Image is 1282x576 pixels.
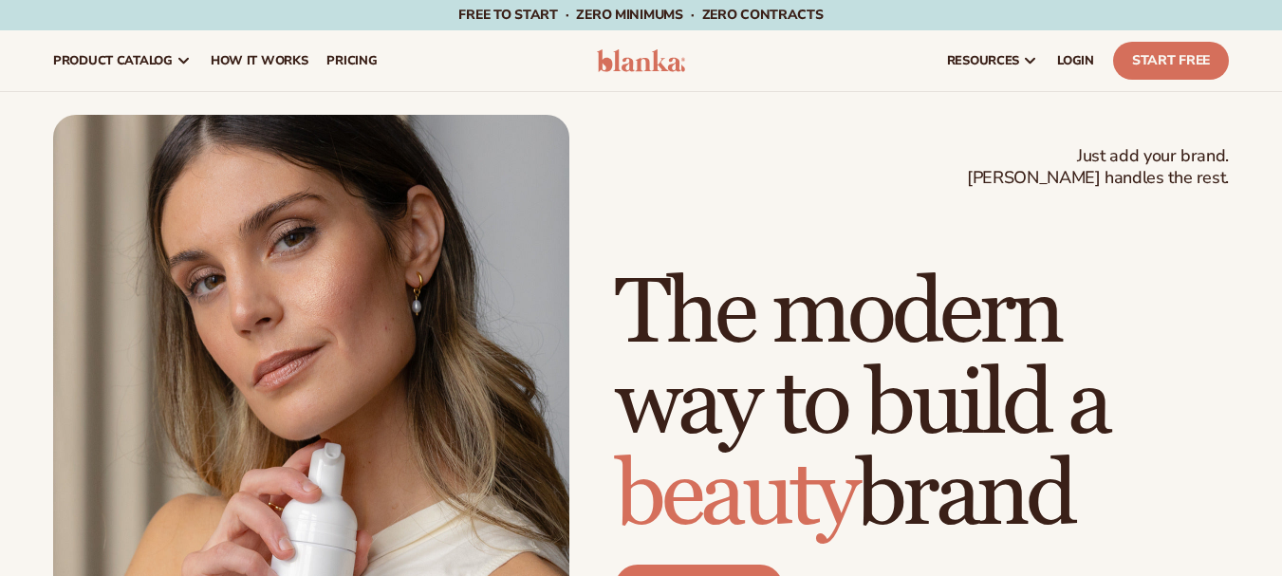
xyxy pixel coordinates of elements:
span: LOGIN [1057,53,1094,68]
h1: The modern way to build a brand [615,269,1229,542]
img: logo [597,49,686,72]
span: beauty [615,440,856,551]
a: resources [938,30,1048,91]
span: product catalog [53,53,173,68]
a: pricing [317,30,386,91]
a: product catalog [44,30,201,91]
span: resources [947,53,1019,68]
span: Just add your brand. [PERSON_NAME] handles the rest. [967,145,1229,190]
a: How It Works [201,30,318,91]
a: Start Free [1113,42,1229,80]
span: How It Works [211,53,308,68]
span: Free to start · ZERO minimums · ZERO contracts [458,6,823,24]
span: pricing [326,53,377,68]
a: LOGIN [1048,30,1104,91]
